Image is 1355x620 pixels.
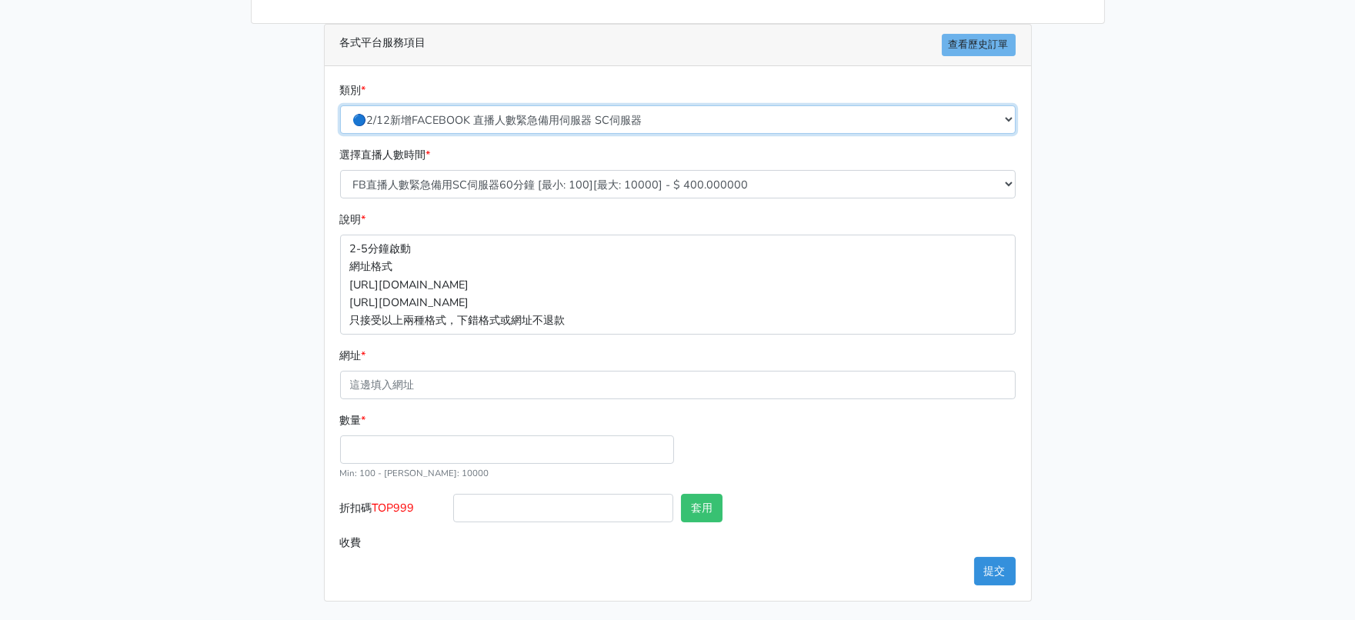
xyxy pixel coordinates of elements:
label: 網址 [340,347,366,365]
label: 類別 [340,82,366,99]
span: TOP999 [372,500,415,515]
label: 數量 [340,412,366,429]
label: 選擇直播人數時間 [340,146,431,164]
a: 查看歷史訂單 [942,34,1016,56]
label: 收費 [336,528,450,557]
label: 折扣碼 [336,494,450,528]
small: Min: 100 - [PERSON_NAME]: 10000 [340,467,489,479]
input: 這邊填入網址 [340,371,1016,399]
div: 各式平台服務項目 [325,25,1031,66]
label: 說明 [340,211,366,228]
button: 套用 [681,494,723,522]
p: 2-5分鐘啟動 網址格式 [URL][DOMAIN_NAME] [URL][DOMAIN_NAME] 只接受以上兩種格式，下錯格式或網址不退款 [340,235,1016,334]
button: 提交 [974,557,1016,585]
